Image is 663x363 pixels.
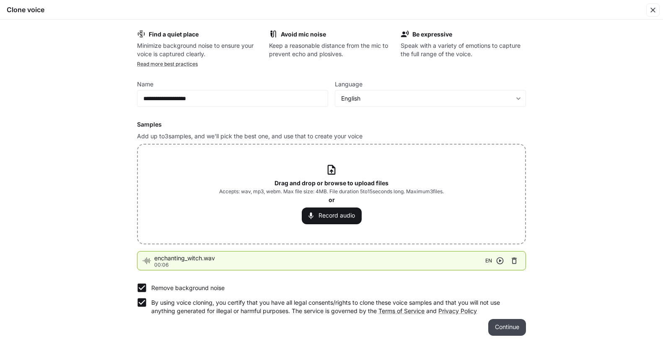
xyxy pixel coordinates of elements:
p: Language [335,81,363,87]
p: Remove background noise [151,284,225,292]
b: Find a quiet place [149,31,199,38]
b: Be expressive [412,31,452,38]
b: or [329,196,335,203]
p: Add up to 3 samples, and we'll pick the best one, and use that to create your voice [137,132,526,140]
p: By using voice cloning, you certify that you have all legal consents/rights to clone these voice ... [151,298,519,315]
div: English [341,94,512,103]
div: English [335,94,526,103]
p: 00:06 [154,262,485,267]
p: Minimize background noise to ensure your voice is captured clearly. [137,41,262,58]
b: Drag and drop or browse to upload files [275,179,388,187]
a: Terms of Service [378,307,425,314]
a: Privacy Policy [438,307,477,314]
b: Avoid mic noise [281,31,326,38]
h6: Samples [137,120,526,129]
p: Speak with a variety of emotions to capture the full range of the voice. [401,41,526,58]
h5: Clone voice [7,5,44,14]
span: Accepts: wav, mp3, webm. Max file size: 4MB. File duration 5 to 15 seconds long. Maximum 3 files. [219,187,444,196]
button: Continue [488,319,526,336]
a: Read more best practices [137,61,198,67]
p: Name [137,81,153,87]
p: Keep a reasonable distance from the mic to prevent echo and plosives. [269,41,394,58]
button: Record audio [302,207,362,224]
span: enchanting_witch.wav [154,254,485,262]
span: EN [485,257,492,265]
